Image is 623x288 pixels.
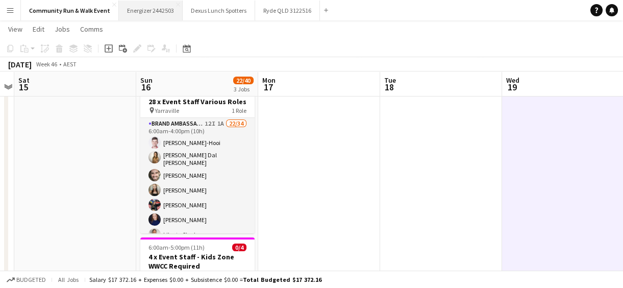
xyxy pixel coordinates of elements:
span: View [8,25,22,34]
span: Budgeted [16,276,46,283]
span: Comms [80,25,103,34]
span: Sat [18,76,30,85]
span: 0/4 [232,244,246,251]
a: Edit [29,22,48,36]
span: All jobs [56,276,81,283]
button: Budgeted [5,274,47,285]
span: 22/40 [233,77,254,84]
div: AEST [63,60,77,68]
button: Dexus Lunch Spotters [183,1,255,20]
span: Mon [262,76,276,85]
span: Wed [506,76,519,85]
button: Energizer 2442503 [119,1,183,20]
span: Edit [33,25,44,34]
a: Jobs [51,22,74,36]
button: Ryde QLD 3122516 [255,1,320,20]
button: Community Run & Walk Event [21,1,119,20]
div: Salary $17 372.16 + Expenses $0.00 + Subsistence $0.00 = [89,276,321,283]
a: Comms [76,22,107,36]
span: 6:00am-5:00pm (11h) [148,244,205,251]
a: View [4,22,27,36]
div: [DATE] [8,59,32,69]
h3: 28 x Event Staff Various Roles [140,97,255,106]
span: Tue [384,76,396,85]
span: 1 Role [232,107,246,114]
span: 16 [139,81,153,93]
span: 17 [261,81,276,93]
h3: 4 x Event Staff - Kids Zone WWCC Required [140,252,255,271]
span: 15 [17,81,30,93]
span: Total Budgeted $17 372.16 [243,276,321,283]
span: Sun [140,76,153,85]
span: 19 [505,81,519,93]
span: Yarraville [155,107,179,114]
span: 18 [383,81,396,93]
span: Week 46 [34,60,59,68]
div: 3 Jobs [234,85,253,93]
app-job-card: 6:00am-4:00pm (10h)22/3428 x Event Staff Various Roles Yarraville1 RoleBrand Ambassador [PERSON_N... [140,82,255,233]
span: Jobs [55,25,70,34]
